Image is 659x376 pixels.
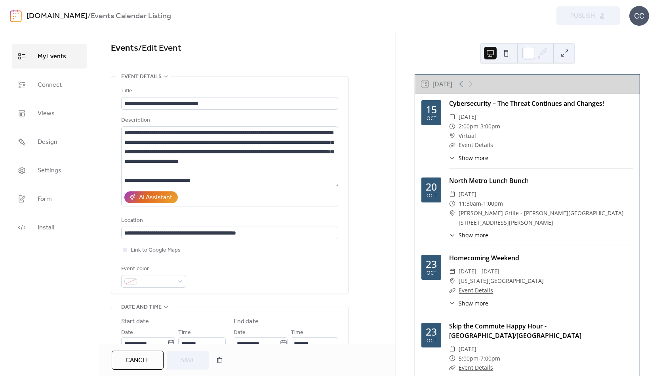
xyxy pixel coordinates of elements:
span: Time [291,328,303,338]
span: Cancel [126,356,150,365]
span: [DATE] - [DATE] [459,267,499,276]
a: Skip the Commute Happy Hour - [GEOGRAPHIC_DATA]/[GEOGRAPHIC_DATA] [449,322,581,340]
span: - [478,354,480,363]
div: ​ [449,122,455,131]
div: ​ [449,363,455,372]
span: Event details [121,72,162,82]
span: 5:00pm [459,354,478,363]
a: My Events [12,44,87,69]
span: Connect [38,79,62,92]
span: Show more [459,299,488,307]
span: - [478,122,480,131]
div: ​ [449,267,455,276]
span: Show more [459,231,488,239]
div: Description [121,116,337,125]
a: Event Details [459,141,493,149]
span: [DATE] [459,344,476,354]
div: Oct [427,116,436,121]
div: Title [121,86,337,96]
span: Install [38,221,54,234]
span: - [481,199,483,208]
span: Date and time [121,303,162,312]
div: AI Assistant [139,193,172,202]
div: End date [234,317,259,326]
button: ​Show more [449,231,488,239]
div: ​ [449,154,455,162]
div: Event color [121,264,185,274]
span: [DATE] [459,189,476,199]
div: ​ [449,344,455,354]
b: Events Calendar Listing [91,9,171,24]
div: ​ [449,199,455,208]
span: Date [121,328,133,338]
b: / [88,9,91,24]
div: ​ [449,354,455,363]
span: Show more [459,154,488,162]
div: ​ [449,231,455,239]
a: Settings [12,158,87,183]
button: Cancel [112,351,164,370]
span: 11:30am [459,199,481,208]
a: Event Details [459,286,493,294]
div: Start date [121,317,149,326]
a: Connect [12,73,87,97]
span: Views [38,107,55,120]
div: ​ [449,112,455,122]
div: Oct [427,271,436,276]
span: [DATE] [459,112,476,122]
a: Cybersecurity – The Threat Continues and Changes! [449,99,604,108]
div: 15 [426,105,437,115]
span: 1:00pm [483,199,503,208]
span: 3:00pm [480,122,500,131]
div: ​ [449,208,455,218]
div: 23 [426,327,437,337]
span: / Edit Event [138,40,181,57]
a: Event Details [459,364,493,371]
div: ​ [449,140,455,150]
a: Homecoming Weekend [449,254,519,262]
span: [PERSON_NAME] Grille - [PERSON_NAME][GEOGRAPHIC_DATA][STREET_ADDRESS][PERSON_NAME] [459,208,633,227]
span: Date [234,328,246,338]
div: Oct [427,193,436,198]
span: 2:00pm [459,122,478,131]
div: 20 [426,182,437,192]
span: Design [38,136,57,149]
a: [DOMAIN_NAME] [27,9,88,24]
button: AI Assistant [124,191,178,203]
button: ​Show more [449,299,488,307]
span: [US_STATE][GEOGRAPHIC_DATA] [459,276,544,286]
div: ​ [449,299,455,307]
span: Virtual [459,131,476,141]
a: Design [12,130,87,154]
div: 23 [426,259,437,269]
span: 7:00pm [480,354,500,363]
span: Settings [38,164,61,177]
img: logo [10,10,22,22]
div: ​ [449,276,455,286]
div: Oct [427,338,436,344]
div: North Metro Lunch Bunch [449,176,633,185]
a: Install [12,215,87,240]
a: Form [12,187,87,211]
div: ​ [449,189,455,199]
div: ​ [449,286,455,295]
span: Link to Google Maps [131,246,181,255]
span: Time [178,328,191,338]
a: Views [12,101,87,126]
div: CC [629,6,649,26]
div: ​ [449,131,455,141]
button: ​Show more [449,154,488,162]
span: Form [38,193,52,206]
span: My Events [38,50,66,63]
a: Events [111,40,138,57]
div: Location [121,216,337,225]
